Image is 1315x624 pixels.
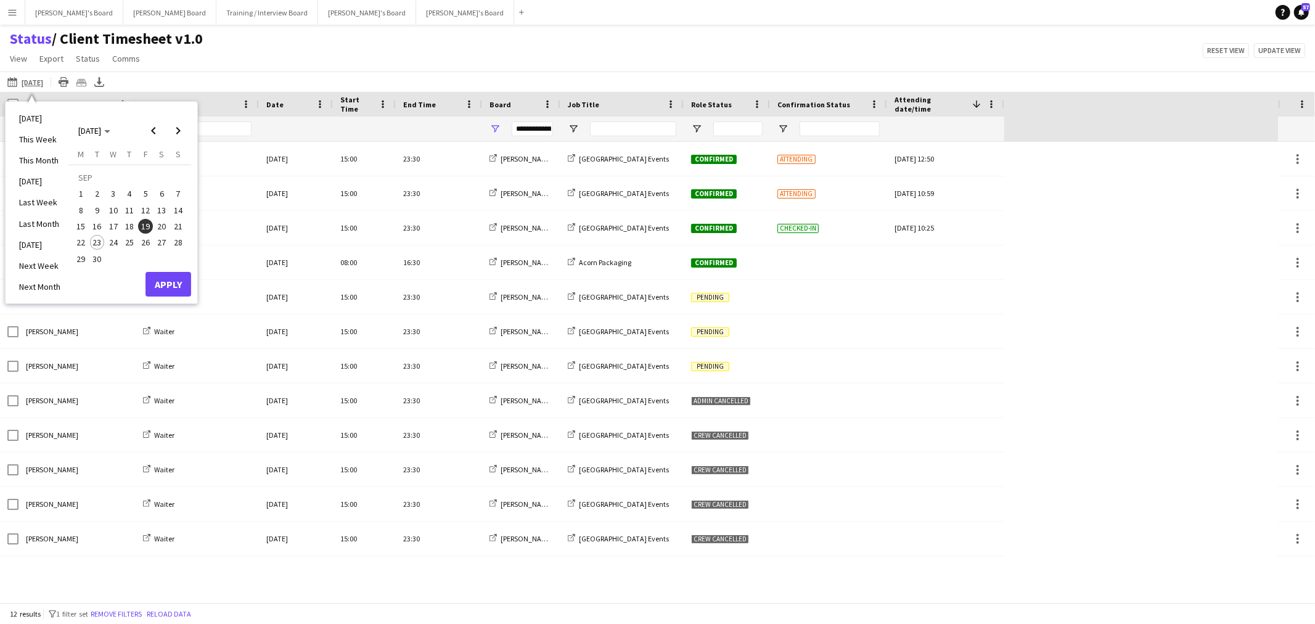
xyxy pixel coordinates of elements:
button: [PERSON_NAME]'s Board [25,1,123,25]
button: 16-09-2025 [89,218,105,234]
button: 02-09-2025 [89,186,105,202]
span: [PERSON_NAME] [26,430,78,440]
span: 21 [171,219,186,234]
span: 14 [171,203,186,218]
li: [DATE] [12,171,68,192]
span: Confirmed [691,258,737,268]
a: Status [10,30,52,48]
div: 15:00 [333,487,396,521]
span: W [110,149,117,160]
a: 57 [1294,5,1309,20]
button: 11-09-2025 [121,202,137,218]
span: [PERSON_NAME] Board [501,258,573,267]
span: [PERSON_NAME] Board [501,534,573,543]
span: Waiter [154,327,174,336]
button: Open Filter Menu [490,123,501,134]
span: End Time [403,100,436,109]
span: 8 [73,203,88,218]
div: 23:30 [396,211,482,245]
span: View [10,53,27,64]
span: [GEOGRAPHIC_DATA] Events [579,430,669,440]
span: Attending [777,189,816,199]
span: S [160,149,165,160]
div: [DATE] [259,211,333,245]
span: Attending [777,155,816,164]
a: Waiter [143,465,174,474]
span: Attending date/time [895,95,967,113]
span: [PERSON_NAME] Board [501,499,573,509]
div: [DATE] 10:25 [895,211,997,245]
span: [PERSON_NAME] [26,327,78,336]
span: [PERSON_NAME] Board [501,292,573,302]
div: [DATE] [259,453,333,486]
span: 30 [90,252,105,266]
div: 23:30 [396,142,482,176]
span: [PERSON_NAME] Board [501,465,573,474]
a: [GEOGRAPHIC_DATA] Events [568,465,669,474]
div: 15:00 [333,211,396,245]
button: Open Filter Menu [691,123,702,134]
span: Pending [691,362,729,371]
span: Pending [691,293,729,302]
span: Confirmation Status [777,100,850,109]
button: 21-09-2025 [170,218,186,234]
tcxspan: Call 19-09-2025 via 3CX [22,78,43,87]
span: Job Title [568,100,599,109]
a: Waiter [143,396,174,405]
button: Training / Interview Board [216,1,318,25]
div: [DATE] [259,349,333,383]
input: Confirmation Status Filter Input [800,121,880,136]
button: 09-09-2025 [89,202,105,218]
button: 20-09-2025 [154,218,170,234]
span: 23 [90,235,105,250]
span: [GEOGRAPHIC_DATA] Events [579,534,669,543]
span: 7 [171,187,186,202]
button: 14-09-2025 [170,202,186,218]
span: 20 [155,219,170,234]
span: 15 [73,219,88,234]
span: 1 filter set [56,609,88,618]
span: 9 [90,203,105,218]
div: 15:00 [333,384,396,417]
div: [DATE] 12:50 [895,142,997,176]
div: 23:30 [396,487,482,521]
li: Next Week [12,255,68,276]
a: [PERSON_NAME] Board [490,223,573,232]
button: 24-09-2025 [105,234,121,250]
a: [GEOGRAPHIC_DATA] Events [568,223,669,232]
span: 28 [171,235,186,250]
span: 10 [106,203,121,218]
a: Waiter [143,430,174,440]
span: Waiter [154,499,174,509]
span: [PERSON_NAME] Board [501,223,573,232]
span: [GEOGRAPHIC_DATA] Events [579,189,669,198]
span: S [176,149,181,160]
span: Confirmed [691,189,737,199]
span: Start Time [340,95,374,113]
div: 15:00 [333,176,396,210]
a: [GEOGRAPHIC_DATA] Events [568,327,669,336]
span: 4 [122,187,137,202]
button: Open Filter Menu [568,123,579,134]
button: Reload data [144,607,194,621]
span: 29 [73,252,88,266]
div: [DATE] [259,522,333,556]
a: [PERSON_NAME] Board [490,499,573,509]
button: Reset view [1203,43,1249,58]
span: Crew cancelled [691,500,749,509]
button: 29-09-2025 [73,250,89,266]
span: 17 [106,219,121,234]
li: [DATE] [12,108,68,129]
span: 24 [106,235,121,250]
div: 23:30 [396,522,482,556]
div: 15:00 [333,314,396,348]
span: 13 [155,203,170,218]
button: Open Filter Menu [777,123,789,134]
span: Comms [112,53,140,64]
button: 30-09-2025 [89,250,105,266]
div: 15:00 [333,280,396,314]
span: M [78,149,84,160]
div: [DATE] [259,418,333,452]
a: Export [35,51,68,67]
a: [GEOGRAPHIC_DATA] Events [568,189,669,198]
